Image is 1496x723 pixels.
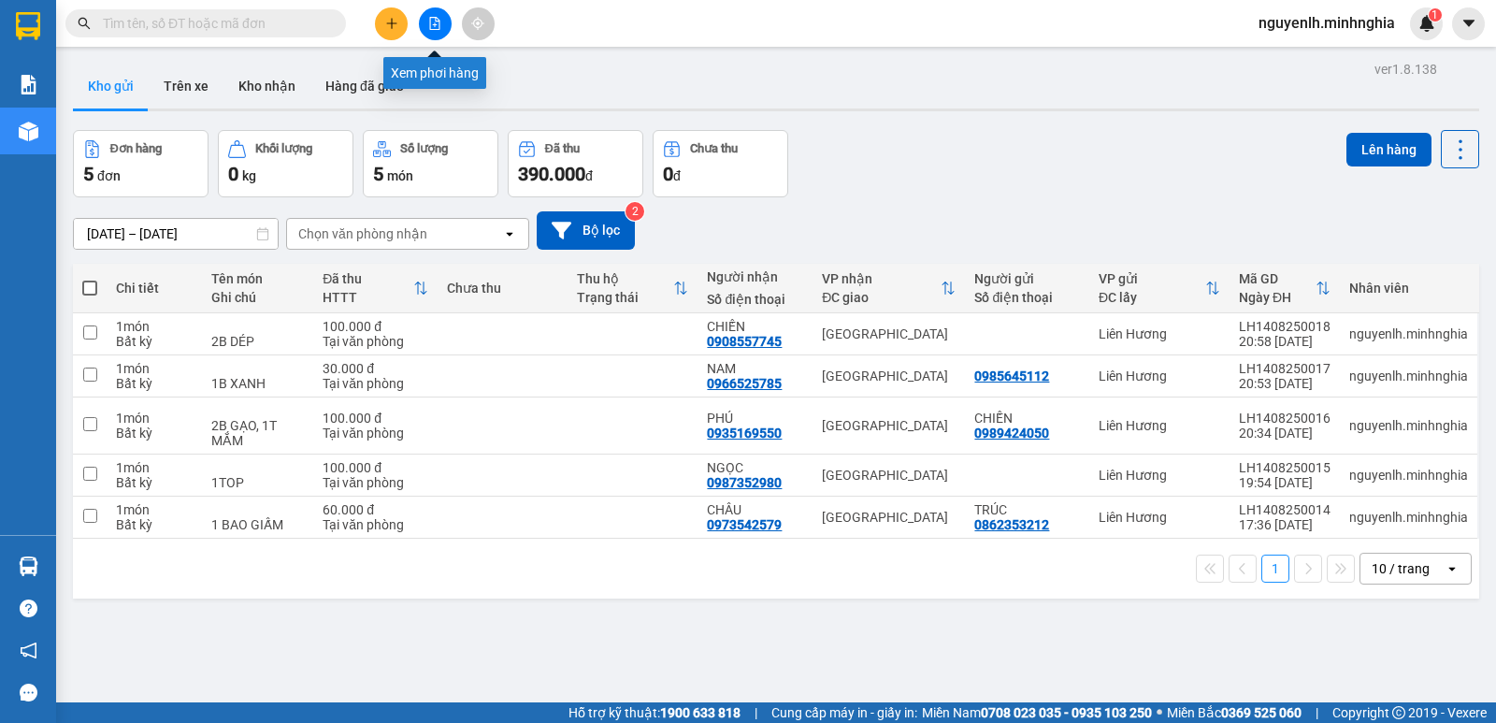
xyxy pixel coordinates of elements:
[211,418,304,448] div: 2B GẠO, 1T MẮM
[116,460,193,475] div: 1 món
[1167,702,1302,723] span: Miền Bắc
[707,502,803,517] div: CHÂU
[1316,702,1318,723] span: |
[974,411,1079,426] div: CHIẾN
[1089,264,1230,313] th: Toggle SortBy
[116,411,193,426] div: 1 món
[116,517,193,532] div: Bất kỳ
[707,475,782,490] div: 0987352980
[387,168,413,183] span: món
[419,7,452,40] button: file-add
[323,502,427,517] div: 60.000 đ
[707,269,803,284] div: Người nhận
[974,502,1079,517] div: TRÚC
[116,361,193,376] div: 1 món
[755,702,757,723] span: |
[110,142,162,155] div: Đơn hàng
[323,319,427,334] div: 100.000 đ
[1157,709,1162,716] span: ⚪️
[1418,15,1435,32] img: icon-new-feature
[1452,7,1485,40] button: caret-down
[323,517,427,532] div: Tại văn phòng
[218,130,353,197] button: Khối lượng0kg
[1374,59,1437,80] div: ver 1.8.138
[974,290,1079,305] div: Số điện thoại
[1099,468,1220,483] div: Liên Hương
[1230,264,1340,313] th: Toggle SortBy
[1239,334,1331,349] div: 20:58 [DATE]
[211,271,304,286] div: Tên món
[518,163,585,185] span: 390.000
[822,326,956,341] div: [GEOGRAPHIC_DATA]
[471,17,484,30] span: aim
[568,702,741,723] span: Hỗ trợ kỹ thuật:
[822,510,956,525] div: [GEOGRAPHIC_DATA]
[462,7,495,40] button: aim
[211,290,304,305] div: Ghi chú
[1239,319,1331,334] div: LH1408250018
[1349,510,1468,525] div: nguyenlh.minhnghia
[974,517,1049,532] div: 0862353212
[323,426,427,441] div: Tại văn phòng
[385,17,398,30] span: plus
[116,334,193,349] div: Bất kỳ
[323,411,427,426] div: 100.000 đ
[298,224,427,243] div: Chọn văn phòng nhận
[1239,517,1331,532] div: 17:36 [DATE]
[211,376,304,391] div: 1B XANH
[771,702,917,723] span: Cung cấp máy in - giấy in:
[663,163,673,185] span: 0
[83,163,93,185] span: 5
[323,475,427,490] div: Tại văn phòng
[707,460,803,475] div: NGỌC
[1239,460,1331,475] div: LH1408250015
[707,292,803,307] div: Số điện thoại
[19,75,38,94] img: solution-icon
[1239,411,1331,426] div: LH1408250016
[323,334,427,349] div: Tại văn phòng
[1244,11,1410,35] span: nguyenlh.minhnghia
[626,202,644,221] sup: 2
[373,163,383,185] span: 5
[974,271,1079,286] div: Người gửi
[1099,326,1220,341] div: Liên Hương
[97,168,121,183] span: đơn
[310,64,419,108] button: Hàng đã giao
[822,290,941,305] div: ĐC giao
[211,517,304,532] div: 1 BAO GIẤM
[1349,468,1468,483] div: nguyenlh.minhnghia
[707,426,782,441] div: 0935169550
[653,130,788,197] button: Chưa thu0đ
[502,226,517,241] svg: open
[1431,8,1438,22] span: 1
[707,319,803,334] div: CHIẾN
[1239,271,1316,286] div: Mã GD
[822,418,956,433] div: [GEOGRAPHIC_DATA]
[1372,559,1430,578] div: 10 / trang
[20,600,37,617] span: question-circle
[1349,369,1468,383] div: nguyenlh.minhnghia
[1099,369,1220,383] div: Liên Hương
[577,271,673,286] div: Thu hộ
[363,130,498,197] button: Số lượng5món
[922,702,1152,723] span: Miền Nam
[78,17,91,30] span: search
[1460,15,1477,32] span: caret-down
[323,460,427,475] div: 100.000 đ
[822,369,956,383] div: [GEOGRAPHIC_DATA]
[707,376,782,391] div: 0966525785
[116,319,193,334] div: 1 món
[1392,706,1405,719] span: copyright
[1349,281,1468,296] div: Nhân viên
[822,468,956,483] div: [GEOGRAPHIC_DATA]
[707,411,803,426] div: PHÚ
[223,64,310,108] button: Kho nhận
[1349,418,1468,433] div: nguyenlh.minhnghia
[1099,510,1220,525] div: Liên Hương
[20,684,37,701] span: message
[822,271,941,286] div: VP nhận
[1239,502,1331,517] div: LH1408250014
[690,142,738,155] div: Chưa thu
[383,57,486,89] div: Xem phơi hàng
[813,264,965,313] th: Toggle SortBy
